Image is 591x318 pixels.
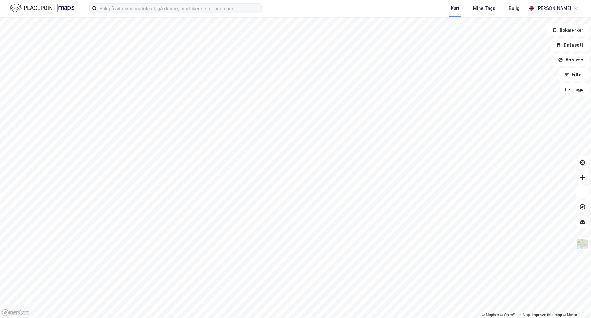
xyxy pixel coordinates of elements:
button: Tags [560,83,589,96]
a: OpenStreetMap [500,313,530,317]
a: Improve this map [532,313,562,317]
div: Mine Tags [473,5,495,12]
div: Kart [451,5,460,12]
button: Filter [559,68,589,81]
div: [PERSON_NAME] [536,5,571,12]
div: Bolig [509,5,520,12]
button: Datasett [551,39,589,51]
iframe: Chat Widget [560,288,591,318]
div: Kontrollprogram for chat [560,288,591,318]
a: Mapbox [482,313,499,317]
input: Søk på adresse, matrikkel, gårdeiere, leietakere eller personer [97,4,261,13]
button: Analyse [553,54,589,66]
a: Mapbox homepage [2,309,29,316]
img: Z [577,238,588,250]
img: logo.f888ab2527a4732fd821a326f86c7f29.svg [10,3,74,14]
button: Bokmerker [547,24,589,36]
